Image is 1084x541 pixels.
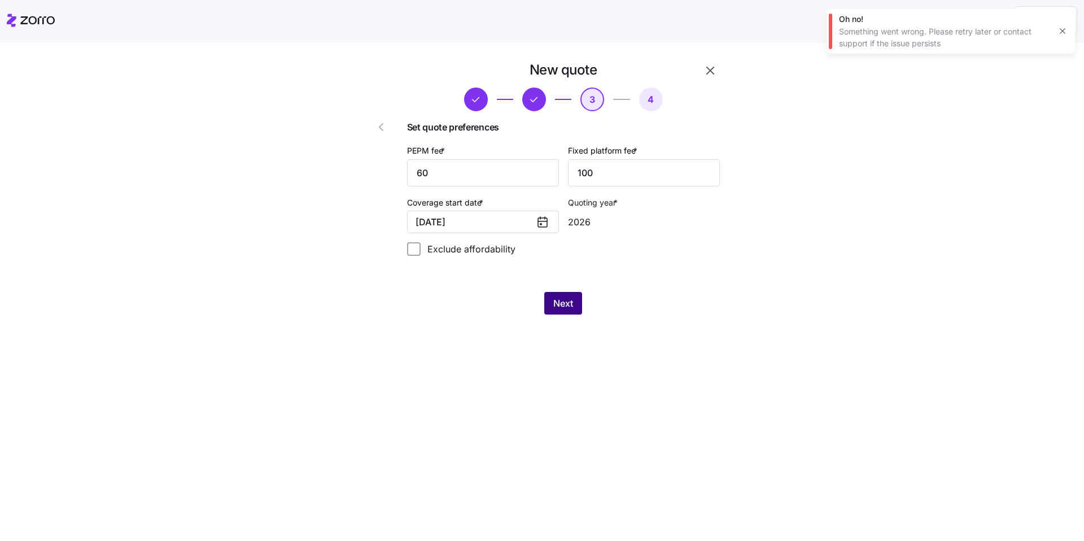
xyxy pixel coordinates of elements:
div: Something went wrong. Please retry later or contact support if the issue persists [839,26,1050,49]
button: Next [544,292,582,315]
div: Oh no! [839,14,1050,25]
label: Coverage start date [407,197,486,209]
label: Fixed platform fee [568,145,640,157]
label: Quoting year [568,197,620,209]
label: PEPM fee [407,145,447,157]
button: [DATE] [407,211,559,233]
input: Fixed platform fee $ [568,159,720,186]
span: Next [553,296,573,310]
input: PEPM $ [407,159,559,186]
button: 4 [639,88,663,111]
label: Exclude affordability [421,242,515,256]
span: Set quote preferences [407,120,720,134]
h1: New quote [530,61,597,78]
button: 3 [580,88,604,111]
